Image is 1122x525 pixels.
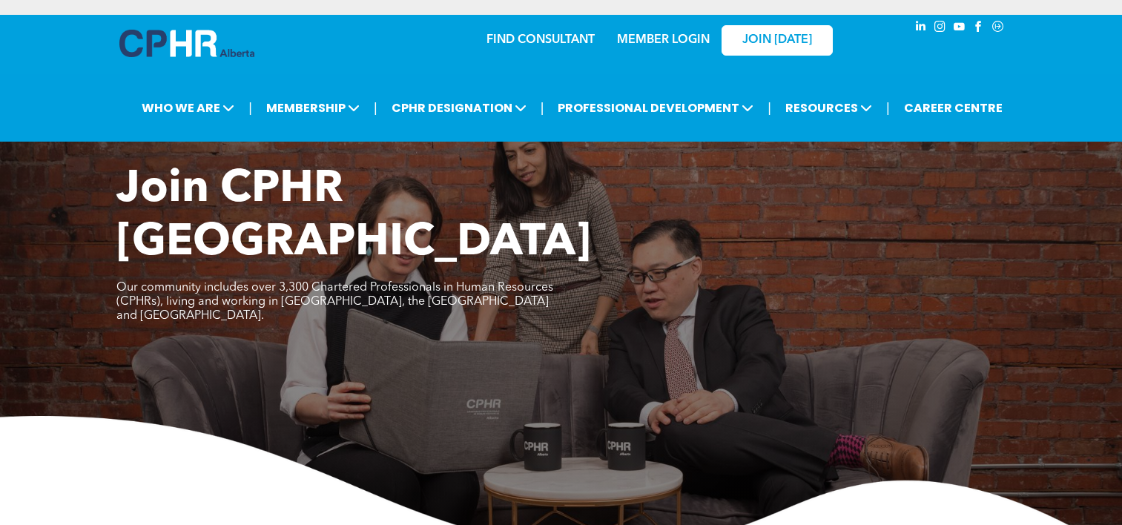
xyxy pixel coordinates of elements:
[119,30,254,57] img: A blue and white logo for cp alberta
[990,19,1006,39] a: Social network
[971,19,987,39] a: facebook
[248,93,252,123] li: |
[553,94,758,122] span: PROFESSIONAL DEVELOPMENT
[742,33,812,47] span: JOIN [DATE]
[262,94,364,122] span: MEMBERSHIP
[116,282,553,322] span: Our community includes over 3,300 Chartered Professionals in Human Resources (CPHRs), living and ...
[951,19,968,39] a: youtube
[116,168,591,265] span: Join CPHR [GEOGRAPHIC_DATA]
[722,25,833,56] a: JOIN [DATE]
[617,34,710,46] a: MEMBER LOGIN
[387,94,531,122] span: CPHR DESIGNATION
[486,34,595,46] a: FIND CONSULTANT
[932,19,948,39] a: instagram
[886,93,890,123] li: |
[137,94,239,122] span: WHO WE ARE
[781,94,877,122] span: RESOURCES
[374,93,377,123] li: |
[541,93,544,123] li: |
[913,19,929,39] a: linkedin
[768,93,771,123] li: |
[900,94,1007,122] a: CAREER CENTRE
